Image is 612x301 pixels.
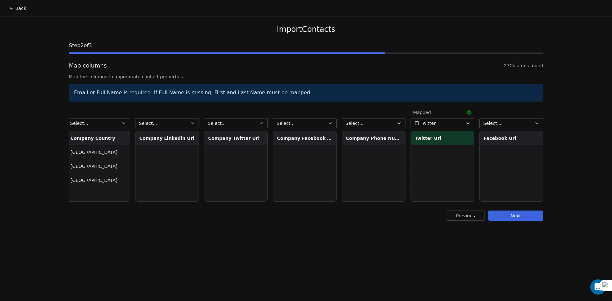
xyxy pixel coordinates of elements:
[69,84,543,102] div: Email or Full Name is required. If Full Name is missing, First and Last Name must be mapped.
[273,131,336,145] th: Company Facebook Url
[480,131,543,145] th: Facebook Url
[69,74,543,80] span: Map the columns to appropriate contact properties
[504,62,543,69] span: 27 Columns found
[67,173,130,187] td: [GEOGRAPHIC_DATA]
[277,25,335,34] span: Import Contacts
[488,211,543,221] button: Next
[139,120,157,126] span: Select...
[590,279,606,295] div: Open Intercom Messenger
[69,42,543,49] span: Step 2 of 3
[67,145,130,159] td: [GEOGRAPHIC_DATA]
[277,120,295,126] span: Select...
[447,211,484,221] button: Previous
[208,120,226,126] span: Select...
[70,120,88,126] span: Select...
[411,131,474,145] th: Twitter Url
[5,3,30,14] button: Back
[135,131,199,145] th: Company Linkedin Url
[483,120,501,126] span: Select...
[204,131,267,145] th: Company Twitter Url
[67,131,130,145] th: Company Country
[421,120,436,126] span: Twitter
[346,120,364,126] span: Select...
[413,109,431,116] span: Mapped
[69,61,107,70] span: Map columns
[67,159,130,173] td: [GEOGRAPHIC_DATA]
[342,131,405,145] th: Company Phone Numbers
